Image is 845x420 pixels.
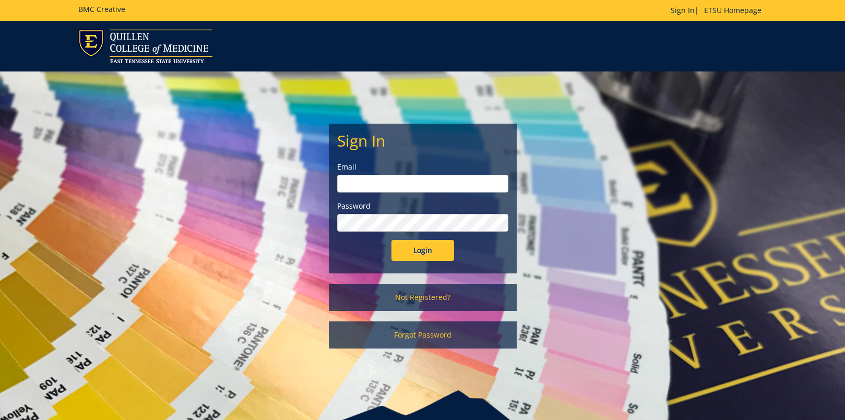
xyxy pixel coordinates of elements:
a: Not Registered? [329,284,517,311]
img: ETSU logo [78,29,212,63]
h2: Sign In [337,132,508,149]
a: Sign In [671,5,695,15]
input: Login [391,240,454,261]
a: Forgot Password [329,321,517,349]
label: Email [337,162,508,172]
h5: BMC Creative [78,5,125,13]
label: Password [337,201,508,211]
a: ETSU Homepage [699,5,767,15]
p: | [671,5,767,16]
